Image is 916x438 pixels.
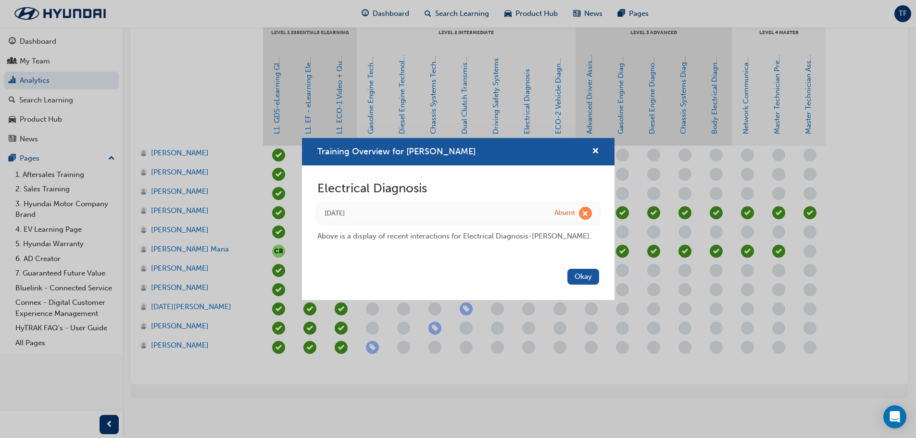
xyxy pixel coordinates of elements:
h2: Electrical Diagnosis [317,181,599,196]
div: Open Intercom Messenger [883,405,906,428]
div: Absent [554,209,575,218]
div: Fri Jul 08 2022 07:00:00 GMT+1000 (Australian Eastern Standard Time) [325,208,540,219]
span: learningRecordVerb_ABSENT-icon [579,207,592,220]
span: Training Overview for [PERSON_NAME] [317,146,476,157]
button: Okay [567,269,599,285]
div: Training Overview for Niravkumar Parikh [302,138,615,300]
div: Above is a display of recent interactions for Electrical Diagnosis - [PERSON_NAME] . [317,223,599,242]
span: cross-icon [592,148,599,156]
button: cross-icon [592,146,599,158]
